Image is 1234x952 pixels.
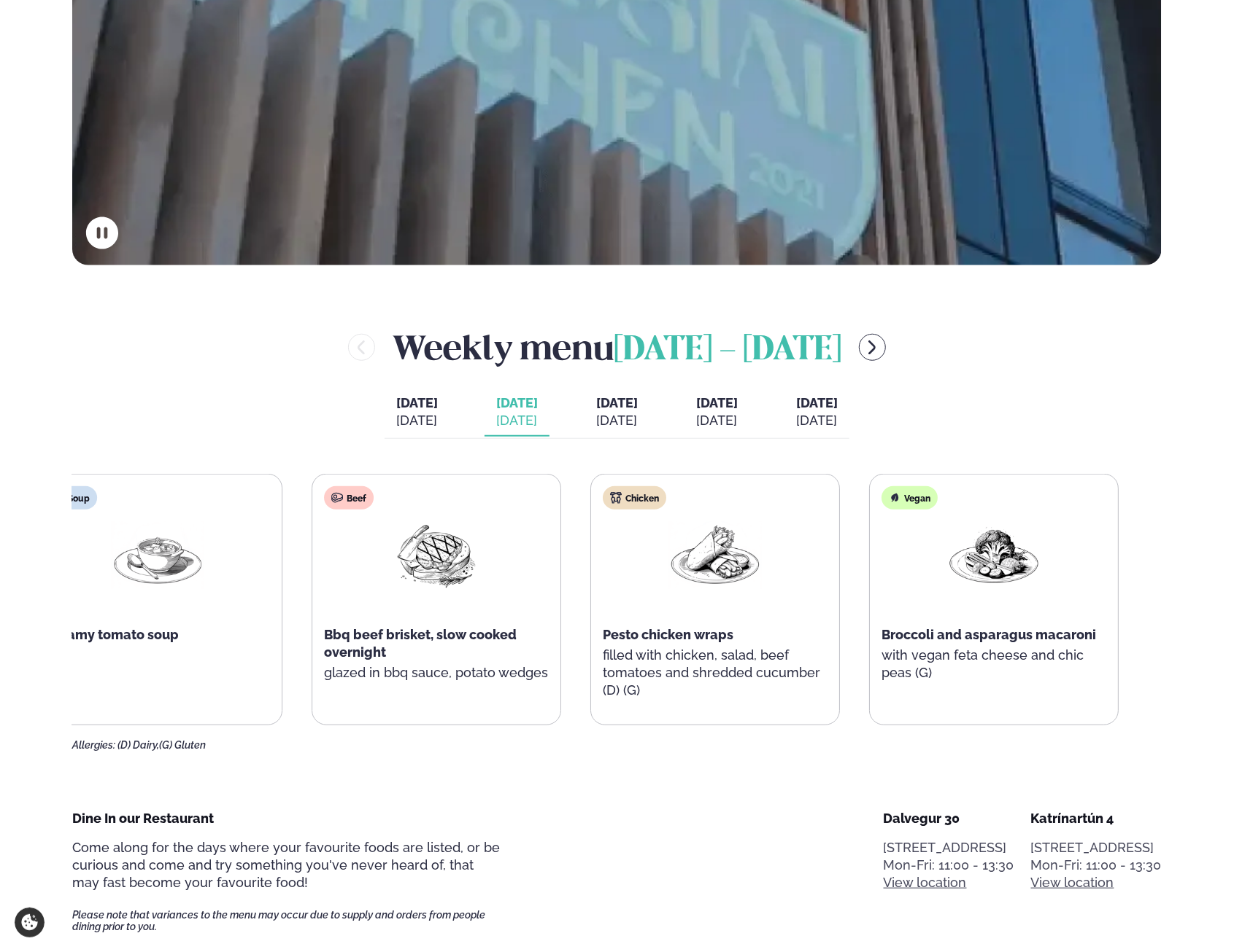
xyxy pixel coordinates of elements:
[385,389,450,437] button: [DATE] [DATE]
[393,324,841,371] h2: Weekly menu
[1031,839,1162,857] p: [STREET_ADDRESS]
[159,739,206,751] span: (G) Gluten
[884,839,1014,857] p: [STREET_ADDRESS]
[696,412,738,429] div: [DATE]
[390,521,484,589] img: Beef-Meat.png
[325,486,374,510] div: Beef
[611,492,622,504] img: chicken.svg
[72,739,115,751] span: Allergies:
[72,909,500,932] span: Please note that variances to the menu may occur due to supply and orders from people dining prio...
[46,486,98,510] div: Soup
[890,492,901,504] img: Vegan.svg
[685,389,749,437] button: [DATE] [DATE]
[882,647,1107,682] p: with vegan feta cheese and chic peas (G)
[496,412,538,429] div: [DATE]
[614,335,841,367] span: [DATE] - [DATE]
[596,395,638,410] span: [DATE]
[396,412,438,429] div: [DATE]
[72,840,500,890] span: Come along for the days where your favourite foods are listed, or be curious and come and try som...
[332,492,344,504] img: beef.svg
[859,334,886,361] button: menu-btn-right
[796,395,838,410] span: [DATE]
[603,486,667,510] div: Chicken
[325,627,517,660] span: Bbq beef brisket, slow cooked overnight
[15,908,45,937] a: Cookie settings
[884,874,967,891] a: View location
[784,389,849,437] button: [DATE] [DATE]
[496,394,538,412] span: [DATE]
[603,647,828,699] p: filled with chicken, salad, beef tomatoes and shredded cucumber (D) (G)
[585,389,649,437] button: [DATE] [DATE]
[796,412,838,429] div: [DATE]
[696,395,738,410] span: [DATE]
[884,857,1014,874] div: Mon-Fri: 11:00 - 13:30
[1031,857,1162,874] div: Mon-Fri: 11:00 - 13:30
[596,412,638,429] div: [DATE]
[117,739,159,751] span: (D) Dairy,
[882,486,938,510] div: Vegan
[46,647,271,664] p: (D)
[348,334,375,361] button: menu-btn-left
[46,627,180,642] span: Creamy tomato soup
[72,811,214,826] span: Dine In our Restaurant
[112,521,205,589] img: Soup.png
[325,664,549,682] p: glazed in bbq sauce, potato wedges
[884,810,1014,827] div: Dalvegur 30
[1031,874,1114,891] a: View location
[396,395,438,410] span: [DATE]
[669,521,763,589] img: Wraps.png
[948,521,1041,589] img: Vegan.png
[882,627,1097,642] span: Broccoli and asparagus macaroni
[1031,810,1162,827] div: Katrínartún 4
[603,627,734,642] span: Pesto chicken wraps
[485,389,549,437] button: [DATE] [DATE]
